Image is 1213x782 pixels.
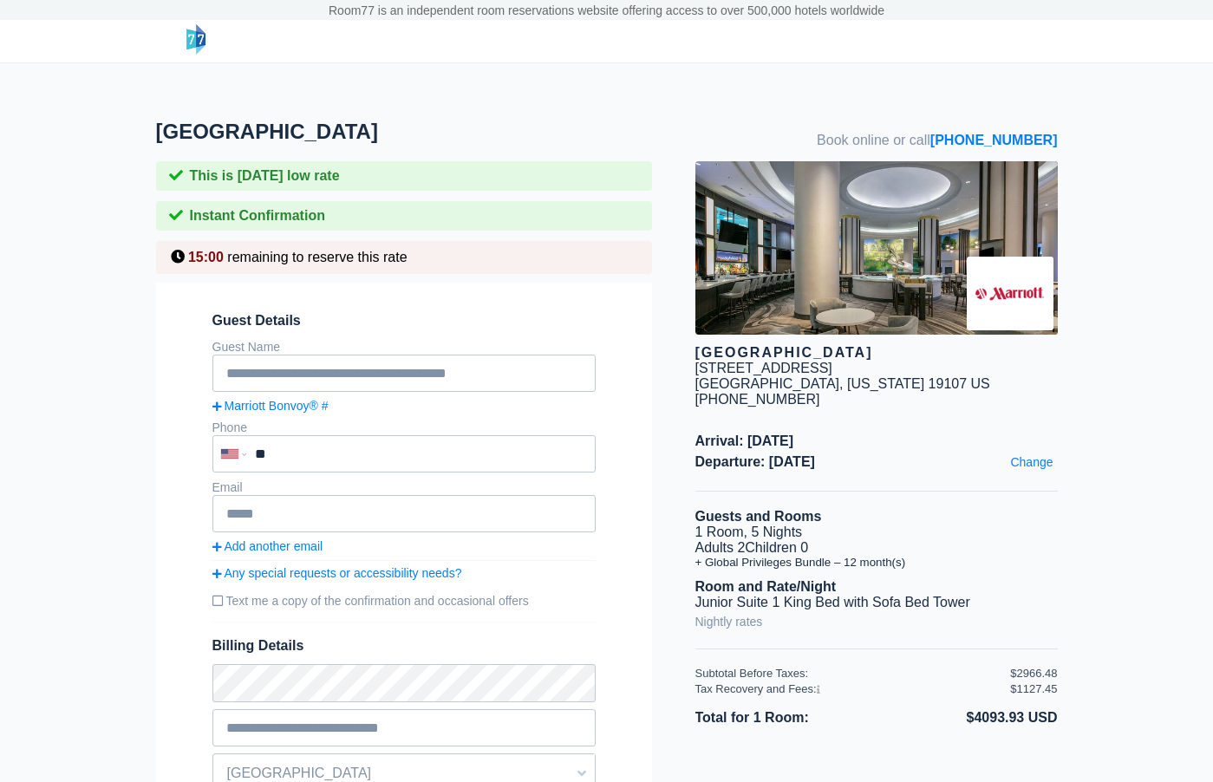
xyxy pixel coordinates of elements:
span: Departure: [DATE] [695,454,1058,470]
span: [GEOGRAPHIC_DATA], [695,376,844,391]
label: Text me a copy of the confirmation and occasional offers [212,587,596,615]
img: Brand logo for Philadelphia Marriott Downtown [967,257,1053,330]
b: Guests and Rooms [695,509,822,524]
div: [GEOGRAPHIC_DATA] [695,345,1058,361]
li: Total for 1 Room: [695,707,877,729]
li: Adults 2 [695,540,1058,556]
a: Nightly rates [695,610,763,633]
a: Change [1006,451,1057,473]
b: Room and Rate/Night [695,579,837,594]
li: + Global Privileges Bundle – 12 month(s) [695,556,1058,569]
div: [PHONE_NUMBER] [695,392,1058,407]
span: 15:00 [188,250,224,264]
div: Subtotal Before Taxes: [695,667,1011,680]
a: Any special requests or accessibility needs? [212,566,596,580]
span: Book online or call [817,133,1057,148]
a: Marriott Bonvoy® # [212,399,596,413]
li: $4093.93 USD [877,707,1058,729]
img: hotel image [695,161,1058,335]
span: Billing Details [212,638,596,654]
div: United States: +1 [214,437,251,471]
label: Guest Name [212,340,281,354]
span: 19107 [929,376,968,391]
span: remaining to reserve this rate [227,250,407,264]
div: $2966.48 [1010,667,1057,680]
label: Email [212,480,243,494]
li: Junior Suite 1 King Bed with Sofa Bed Tower [695,595,1058,610]
a: [PHONE_NUMBER] [930,133,1058,147]
div: This is [DATE] low rate [156,161,652,191]
span: Children 0 [745,540,808,555]
div: Tax Recovery and Fees: [695,682,1011,695]
li: 1 Room, 5 Nights [695,525,1058,540]
h1: [GEOGRAPHIC_DATA] [156,120,695,144]
img: logo-header-small.png [186,24,205,55]
label: Phone [212,420,247,434]
span: Arrival: [DATE] [695,433,1058,449]
a: Add another email [212,539,596,553]
span: [US_STATE] [847,376,924,391]
span: Guest Details [212,313,596,329]
div: [STREET_ADDRESS] [695,361,832,376]
div: $1127.45 [1010,682,1057,695]
div: Instant Confirmation [156,201,652,231]
span: US [971,376,990,391]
